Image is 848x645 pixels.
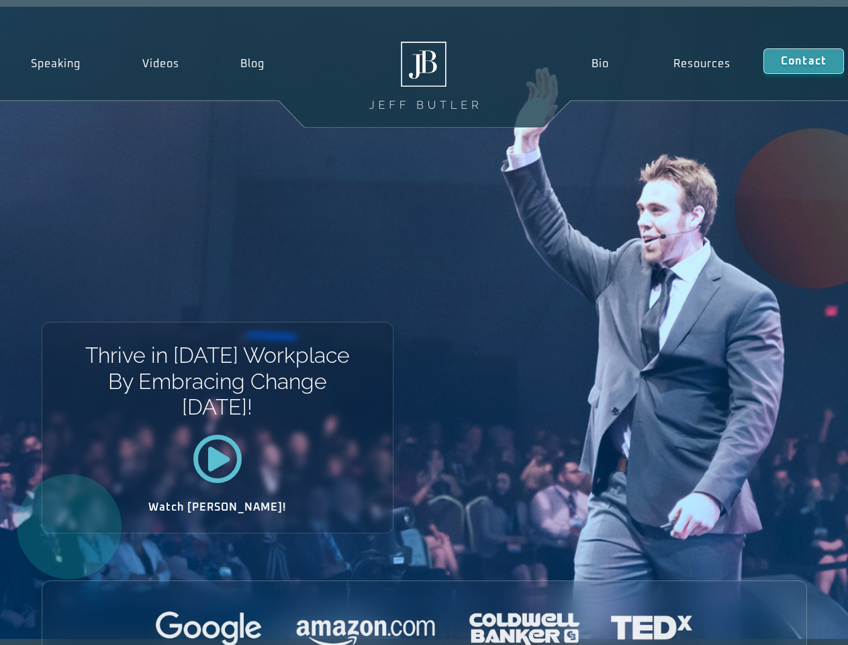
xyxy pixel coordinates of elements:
[781,56,827,67] span: Contact
[84,343,350,420] h1: Thrive in [DATE] Workplace By Embracing Change [DATE]!
[559,48,641,79] a: Bio
[763,48,844,74] a: Contact
[111,48,210,79] a: Videos
[641,48,763,79] a: Resources
[209,48,295,79] a: Blog
[559,48,763,79] nav: Menu
[89,502,346,513] h2: Watch [PERSON_NAME]!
